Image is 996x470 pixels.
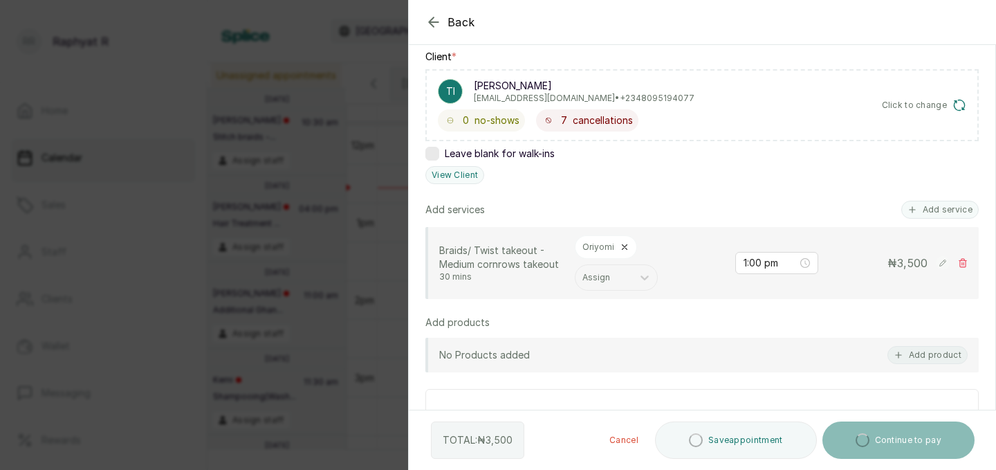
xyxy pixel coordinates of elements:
[474,114,519,127] span: no-shows
[598,422,649,459] button: Cancel
[439,244,564,271] p: Braids/ Twist takeout - Medium cornrows takeout
[486,434,513,446] span: 3,500
[582,242,614,253] p: Oriyomi
[448,14,475,30] span: Back
[655,422,817,459] button: Saveappointment
[445,147,555,161] span: Leave blank for walk-ins
[744,255,797,271] input: Select time
[901,201,979,219] button: Add service
[474,79,694,93] p: [PERSON_NAME]
[474,93,694,104] p: [EMAIL_ADDRESS][DOMAIN_NAME] • +234 8095194077
[446,84,455,98] p: TI
[425,14,475,30] button: Back
[913,406,970,423] p: ₦3,500.00
[425,316,490,329] p: Add products
[887,346,968,364] button: Add product
[573,114,633,127] span: cancellations
[882,98,967,112] button: Click to change
[882,100,948,111] span: Click to change
[443,433,513,447] p: TOTAL: ₦
[887,255,928,271] p: ₦
[425,50,456,64] label: Client
[822,422,975,459] button: Continue to pay
[463,114,469,127] span: 0
[439,348,530,362] p: No Products added
[434,406,481,423] p: Subtotal
[561,114,567,127] span: 7
[425,166,484,184] button: View Client
[439,271,564,282] p: 30 mins
[425,203,485,217] p: Add services
[897,256,928,270] span: 3,500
